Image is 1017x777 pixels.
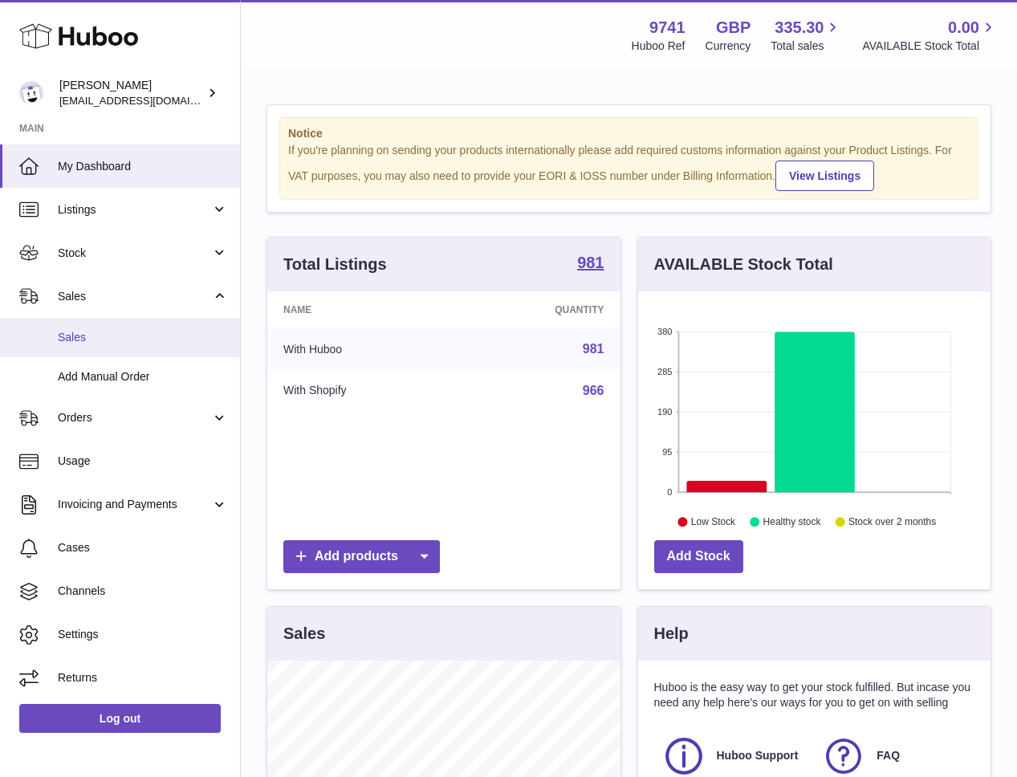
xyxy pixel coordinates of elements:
a: Log out [19,704,221,733]
div: If you're planning on sending your products internationally please add required customs informati... [288,143,970,191]
span: 0.00 [948,17,979,39]
span: Invoicing and Payments [58,497,211,512]
div: [PERSON_NAME] [59,78,204,108]
span: Sales [58,330,228,345]
text: 380 [657,327,672,336]
text: Low Stock [690,516,735,527]
h3: AVAILABLE Stock Total [654,254,833,275]
span: Channels [58,584,228,599]
h3: Help [654,623,689,645]
span: Stock [58,246,211,261]
span: Cases [58,540,228,555]
a: Add Stock [654,540,743,573]
span: Usage [58,454,228,469]
p: Huboo is the easy way to get your stock fulfilled. But incase you need any help here's our ways f... [654,680,975,710]
span: FAQ [877,748,900,763]
h3: Total Listings [283,254,387,275]
strong: Notice [288,126,970,141]
a: 335.30 Total sales [771,17,842,54]
span: Total sales [771,39,842,54]
span: Listings [58,202,211,218]
span: [EMAIL_ADDRESS][DOMAIN_NAME] [59,94,236,107]
td: With Huboo [267,328,458,370]
text: Stock over 2 months [848,516,936,527]
span: My Dashboard [58,159,228,174]
span: AVAILABLE Stock Total [862,39,998,54]
span: Returns [58,670,228,685]
span: Sales [58,289,211,304]
span: Add Manual Order [58,369,228,384]
text: 285 [657,367,672,376]
td: With Shopify [267,370,458,412]
div: Currency [706,39,751,54]
a: 0.00 AVAILABLE Stock Total [862,17,998,54]
a: Add products [283,540,440,573]
span: Settings [58,627,228,642]
th: Quantity [458,291,620,328]
th: Name [267,291,458,328]
text: 190 [657,407,672,417]
a: 966 [583,384,604,397]
h3: Sales [283,623,325,645]
span: Huboo Support [717,748,799,763]
text: Healthy stock [763,516,821,527]
strong: GBP [716,17,751,39]
span: Orders [58,410,211,425]
a: 981 [577,254,604,274]
text: 95 [662,447,672,457]
span: 335.30 [775,17,824,39]
div: Huboo Ref [632,39,685,54]
strong: 981 [577,254,604,271]
a: View Listings [775,161,874,191]
img: ajcmarketingltd@gmail.com [19,81,43,105]
a: 981 [583,342,604,356]
strong: 9741 [649,17,685,39]
text: 0 [667,487,672,497]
